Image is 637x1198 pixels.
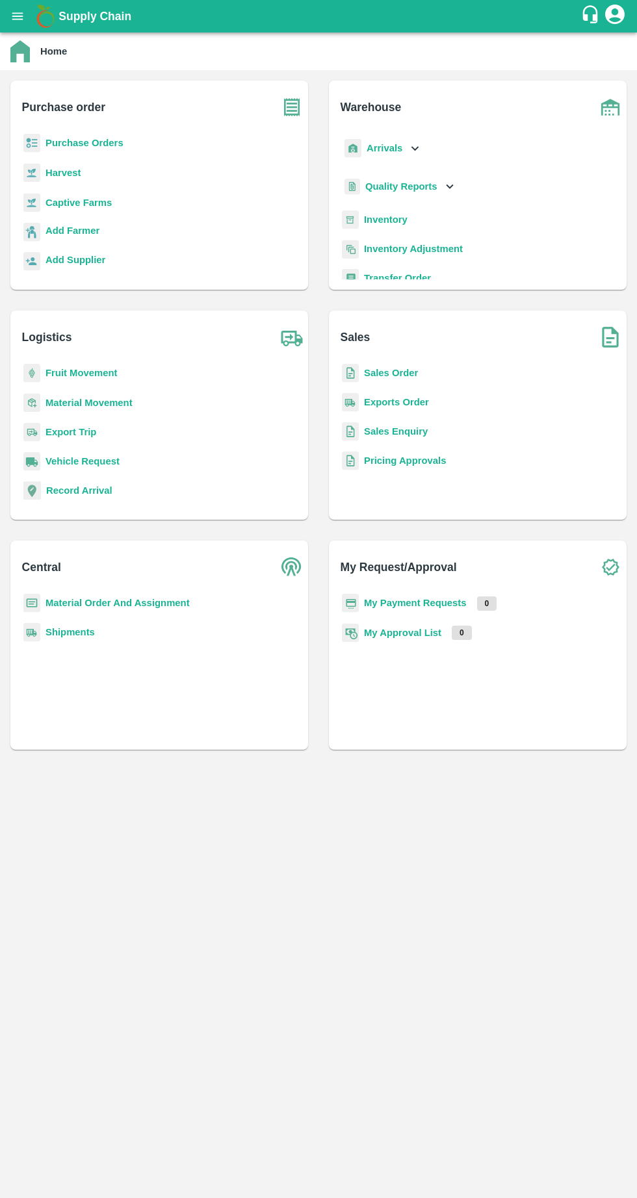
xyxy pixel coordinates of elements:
div: account of current user [603,3,627,30]
img: whArrival [344,139,361,158]
img: reciept [23,134,40,153]
b: Add Supplier [45,255,105,265]
img: sales [342,364,359,383]
a: Inventory [364,214,408,225]
a: Harvest [45,168,81,178]
p: 0 [452,626,472,640]
img: truck [276,321,308,353]
img: shipments [23,623,40,642]
img: supplier [23,252,40,271]
b: Quality Reports [365,181,437,192]
img: whInventory [342,210,359,229]
b: Sales [341,328,370,346]
b: Logistics [22,328,72,346]
img: central [276,551,308,583]
a: Sales Enquiry [364,426,428,437]
a: My Payment Requests [364,598,467,608]
a: Supply Chain [58,7,580,25]
a: Exports Order [364,397,429,407]
a: Record Arrival [46,485,112,496]
a: Add Farmer [45,223,99,241]
b: Warehouse [341,98,402,116]
b: Arrivals [367,143,402,153]
a: Vehicle Request [45,456,120,466]
img: shipments [342,393,359,412]
a: Add Supplier [45,253,105,270]
a: Export Trip [45,427,96,437]
b: Purchase order [22,98,105,116]
img: recordArrival [23,481,41,500]
p: 0 [477,596,497,611]
img: material [23,393,40,413]
img: approval [342,623,359,643]
img: home [10,40,30,62]
a: Material Movement [45,398,133,408]
img: qualityReport [344,179,360,195]
img: payment [342,594,359,613]
b: Supply Chain [58,10,131,23]
b: Add Farmer [45,225,99,236]
img: logo [32,3,58,29]
a: Shipments [45,627,95,637]
img: soSales [594,321,627,353]
a: Inventory Adjustment [364,244,463,254]
img: farmer [23,223,40,242]
img: harvest [23,163,40,183]
img: whTransfer [342,269,359,288]
img: sales [342,422,359,441]
a: Captive Farms [45,198,112,208]
b: My Request/Approval [341,558,457,576]
div: Quality Reports [342,173,457,200]
img: fruit [23,364,40,383]
button: open drawer [3,1,32,31]
a: Pricing Approvals [364,455,446,466]
a: Fruit Movement [45,368,118,378]
img: delivery [23,423,40,442]
a: Sales Order [364,368,418,378]
a: Purchase Orders [45,138,123,148]
div: Arrivals [342,134,422,163]
img: warehouse [594,91,627,123]
a: My Approval List [364,628,441,638]
b: Home [40,46,67,57]
img: inventory [342,240,359,259]
img: sales [342,452,359,470]
a: Transfer Order [364,273,431,283]
div: customer-support [580,5,603,28]
img: harvest [23,193,40,212]
img: centralMaterial [23,594,40,613]
b: Central [22,558,61,576]
img: purchase [276,91,308,123]
img: check [594,551,627,583]
a: Material Order And Assignment [45,598,190,608]
img: vehicle [23,452,40,471]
